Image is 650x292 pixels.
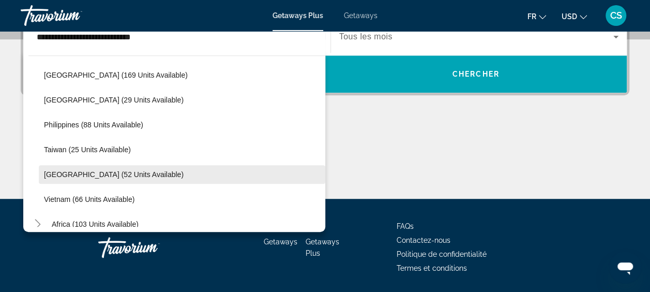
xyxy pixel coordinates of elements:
div: Search widget [23,18,627,93]
span: Vietnam (66 units available) [44,195,134,203]
button: Change currency [562,9,587,24]
span: Chercher [452,70,500,78]
button: Africa (103 units available) [47,215,144,233]
a: FAQs [397,222,414,230]
a: Termes et conditions [397,264,467,272]
button: Toggle Africa (103 units available) [28,215,47,233]
button: Philippines (88 units available) [39,115,325,134]
span: Philippines (88 units available) [44,121,143,129]
span: CS [610,10,622,21]
button: Vietnam (66 units available) [39,190,325,209]
button: Taiwan (25 units available) [39,140,325,159]
a: Getaways [344,11,377,20]
span: USD [562,12,577,21]
a: Contactez-nous [397,236,450,244]
a: Getaways [264,238,297,246]
span: [GEOGRAPHIC_DATA] (52 units available) [44,170,184,179]
span: fr [527,12,536,21]
iframe: Bouton de lancement de la fenêtre de messagerie [609,251,642,284]
a: Travorium [98,232,202,263]
span: Africa (103 units available) [52,220,139,228]
a: Politique de confidentialité [397,250,487,258]
span: [GEOGRAPHIC_DATA] (29 units available) [44,96,184,104]
a: Travorium [21,2,124,29]
span: Taiwan (25 units available) [44,145,131,154]
span: Tous les mois [339,32,392,41]
a: Getaways Plus [273,11,323,20]
button: Chercher [325,55,627,93]
button: [GEOGRAPHIC_DATA] (169 units available) [39,66,325,84]
span: [GEOGRAPHIC_DATA] (169 units available) [44,71,188,79]
button: [GEOGRAPHIC_DATA] (29 units available) [39,91,325,109]
button: User Menu [602,5,629,26]
button: [GEOGRAPHIC_DATA] (52 units available) [39,165,325,184]
button: Change language [527,9,546,24]
a: Getaways Plus [306,238,339,257]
